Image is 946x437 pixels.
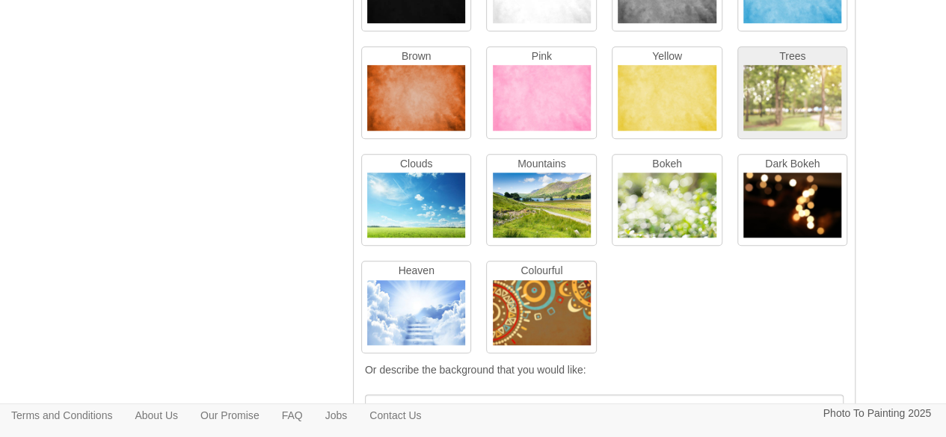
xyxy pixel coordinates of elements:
p: Bokeh [612,155,722,173]
a: About Us [123,404,189,427]
p: Heaven [362,261,471,280]
p: Trees [738,47,847,66]
p: Pink [487,47,596,66]
p: Dark Bokeh [738,155,847,173]
p: Or describe the background that you would like: [365,361,844,379]
img: Clouds [367,173,465,245]
a: Jobs [314,404,359,427]
img: Colourful [493,280,591,353]
a: Our Promise [189,404,271,427]
p: Brown [362,47,471,66]
img: Yellow [618,65,716,137]
img: Brown [367,65,465,137]
a: Contact Us [358,404,432,427]
img: Heaven [367,280,465,353]
a: FAQ [271,404,314,427]
p: Clouds [362,155,471,173]
img: Trees [743,65,841,137]
img: Pink [493,65,591,137]
img: Mountains [493,173,591,245]
p: Mountains [487,155,596,173]
p: Colourful [487,261,596,280]
img: Bokeh [618,173,716,245]
p: Photo To Painting 2025 [823,404,931,423]
img: Dark Bokeh [743,173,841,245]
p: Yellow [612,47,722,66]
